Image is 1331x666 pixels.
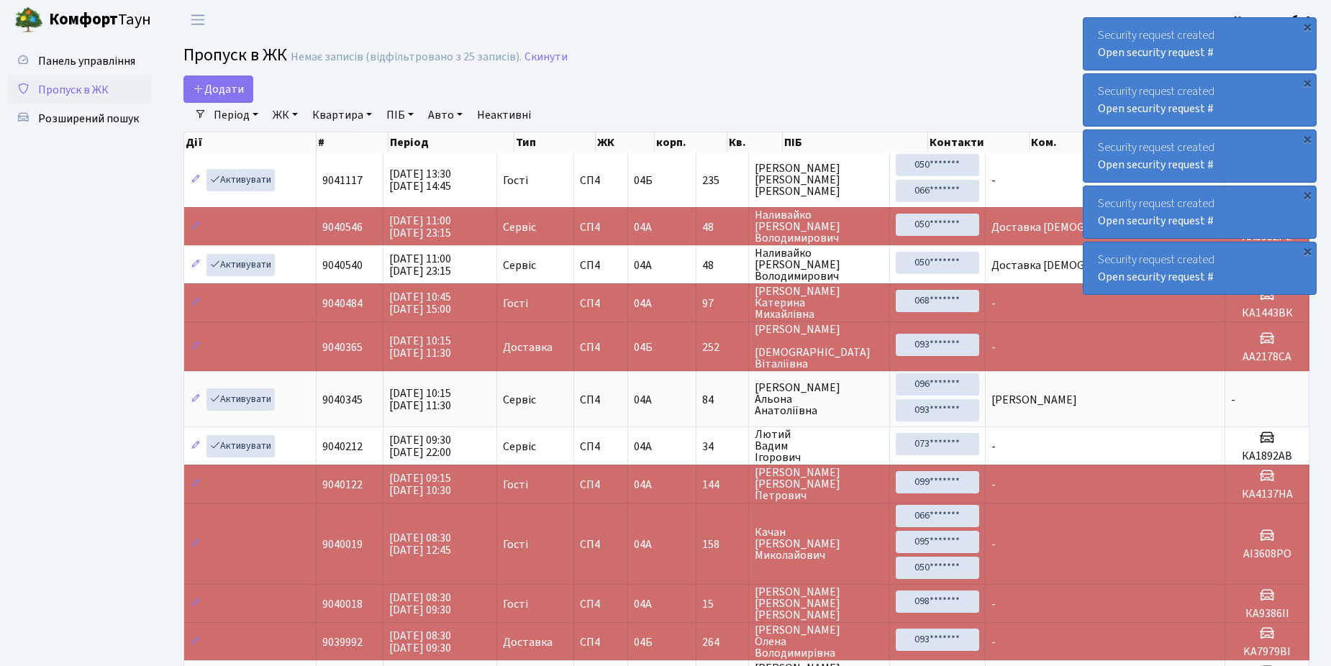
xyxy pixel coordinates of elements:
span: Додати [193,81,244,97]
span: Гості [503,479,528,491]
h5: КА9386ІІ [1231,607,1303,621]
span: [PERSON_NAME] Олена Володимирівна [755,624,883,659]
div: Security request created [1084,186,1316,238]
span: [DATE] 13:30 [DATE] 14:45 [389,166,451,194]
span: СП4 [580,342,622,353]
div: × [1300,19,1314,34]
button: Переключити навігацію [180,8,216,32]
a: Активувати [206,435,275,457]
a: Панель управління [7,47,151,76]
a: Open security request # [1098,213,1214,229]
span: Гості [503,598,528,610]
th: ЖК [596,132,655,152]
span: 97 [702,298,742,309]
span: СП4 [580,394,622,406]
span: 9039992 [322,634,363,650]
div: Security request created [1084,130,1316,182]
a: ЖК [267,103,304,127]
span: 144 [702,479,742,491]
span: 9040365 [322,339,363,355]
span: 04Б [634,634,653,650]
span: Доставка [503,637,553,648]
span: [PERSON_NAME] [PERSON_NAME] [PERSON_NAME] [755,163,883,197]
span: 9040546 [322,219,363,235]
span: [PERSON_NAME] Альона Анатоліївна [755,382,883,416]
th: Контакти [928,132,1030,152]
span: Сервіс [503,394,536,406]
span: [DATE] 09:15 [DATE] 10:30 [389,470,451,498]
span: 9040019 [322,537,363,552]
span: Лютий Вадим Ігорович [755,429,883,463]
span: СП4 [580,598,622,610]
span: [DATE] 11:00 [DATE] 23:15 [389,251,451,279]
span: [DATE] 11:00 [DATE] 23:15 [389,213,451,241]
span: 158 [702,539,742,550]
span: 04А [634,296,652,311]
span: Сервіс [503,222,536,233]
span: 15 [702,598,742,610]
div: × [1300,188,1314,202]
span: 48 [702,222,742,233]
span: [DATE] 10:15 [DATE] 11:30 [389,386,451,414]
span: Пропуск в ЖК [183,42,287,68]
a: Квартира [306,103,378,127]
span: Таун [49,8,151,32]
th: # [317,132,389,152]
span: Гості [503,175,528,186]
a: Open security request # [1098,101,1214,117]
h5: АА2178СА [1231,350,1303,364]
h5: КА4137НА [1231,488,1303,501]
div: Security request created [1084,74,1316,126]
span: [PERSON_NAME] [PERSON_NAME] [PERSON_NAME] [755,586,883,621]
span: [DATE] 08:30 [DATE] 09:30 [389,628,451,656]
h5: АІ3608РО [1231,547,1303,561]
span: 34 [702,441,742,452]
span: 04А [634,439,652,455]
span: 9040212 [322,439,363,455]
span: СП4 [580,260,622,271]
span: 9040345 [322,392,363,408]
div: × [1300,76,1314,90]
span: [DATE] 08:30 [DATE] 12:45 [389,530,451,558]
span: СП4 [580,479,622,491]
th: корп. [655,132,727,152]
a: Неактивні [471,103,537,127]
span: 04А [634,537,652,552]
h5: КА1892АВ [1231,450,1303,463]
img: logo.png [14,6,43,35]
span: - [991,537,996,552]
span: Наливайко [PERSON_NAME] Володимирович [755,247,883,282]
span: 04А [634,257,652,273]
span: 9040484 [322,296,363,311]
a: Активувати [206,169,275,191]
th: Ком. [1030,132,1219,152]
a: Пропуск в ЖК [7,76,151,104]
span: Доставка [503,342,553,353]
a: Open security request # [1098,157,1214,173]
span: 84 [702,394,742,406]
span: Доставка [DEMOGRAPHIC_DATA]. матеріалів [991,219,1219,235]
a: Open security request # [1098,45,1214,60]
th: Дії [184,132,317,152]
span: 04А [634,477,652,493]
a: Активувати [206,254,275,276]
span: СП4 [580,175,622,186]
span: Панель управління [38,53,135,69]
span: 04А [634,219,652,235]
span: 04Б [634,173,653,188]
span: - [991,596,996,612]
div: Security request created [1084,18,1316,70]
span: [PERSON_NAME] [991,392,1077,408]
span: 235 [702,175,742,186]
a: Додати [183,76,253,103]
span: [DATE] 09:30 [DATE] 22:00 [389,432,451,460]
span: [PERSON_NAME] Катерина Михайлівна [755,286,883,320]
div: × [1300,244,1314,258]
a: Період [208,103,264,127]
span: [PERSON_NAME] [DEMOGRAPHIC_DATA] Віталіївна [755,324,883,370]
a: Open security request # [1098,269,1214,285]
span: Сервіс [503,260,536,271]
div: Немає записів (відфільтровано з 25 записів). [291,50,522,64]
th: Період [389,132,514,152]
span: Наливайко [PERSON_NAME] Володимирович [755,209,883,244]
